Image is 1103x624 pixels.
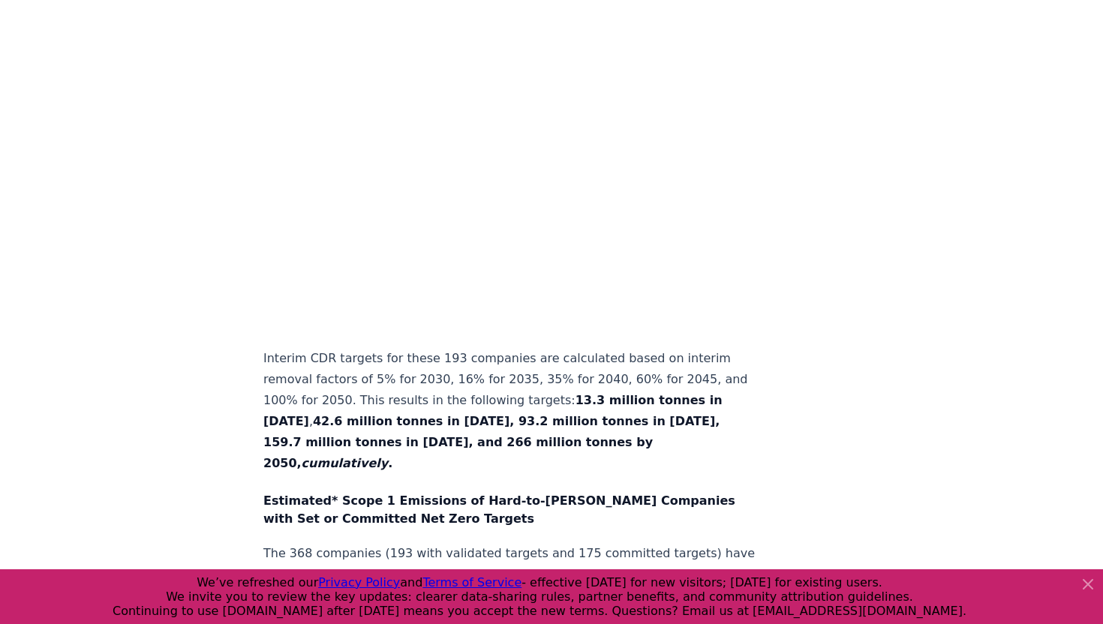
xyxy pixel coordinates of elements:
h4: Estimated* Scope 1 Emissions of Hard-to-[PERSON_NAME] Companies with Set or Committed Net Zero Ta... [263,492,760,528]
strong: 13.3 million tonnes in [DATE] [263,393,723,428]
p: Interim CDR targets for these 193 companies are calculated based on interim removal factors of 5%... [263,348,760,474]
p: The 368 companies (193 with validated targets and 175 committed targets) have total Scope 1 emiss... [263,543,760,585]
em: cumulatively [302,456,389,470]
strong: 42.6 million tonnes in [DATE], 93.2 million tonnes in [DATE], 159.7 million tonnes in [DATE], and... [263,414,720,470]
